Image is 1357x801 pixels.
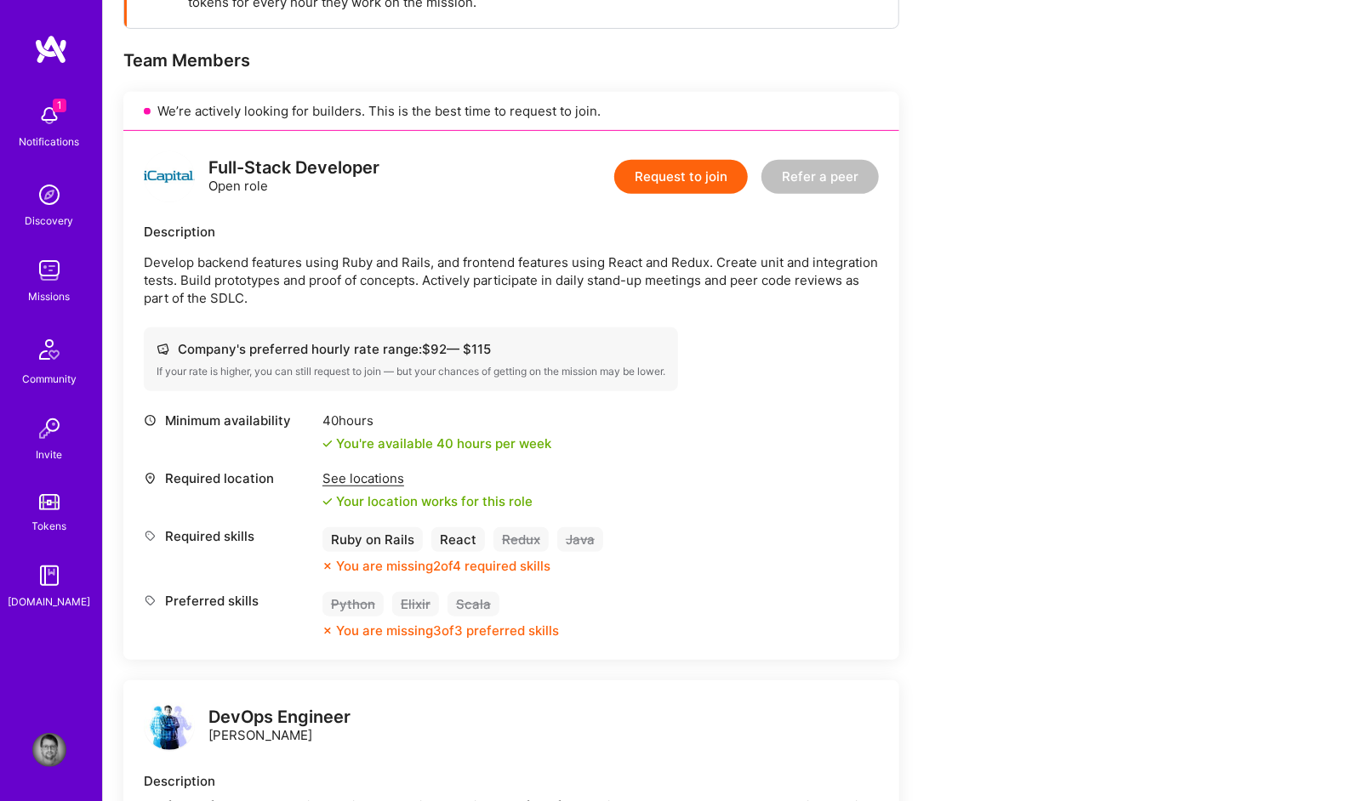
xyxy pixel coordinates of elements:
[32,733,66,767] img: User Avatar
[144,699,195,750] img: logo
[336,557,550,575] div: You are missing 2 of 4 required skills
[144,472,157,485] i: icon Location
[144,151,195,202] img: logo
[322,626,333,636] i: icon CloseOrange
[208,159,379,195] div: Open role
[32,253,66,287] img: teamwork
[29,287,71,305] div: Missions
[336,622,559,639] div: You are missing 3 of 3 preferred skills
[431,527,485,552] div: React
[32,99,66,133] img: bell
[37,446,63,463] div: Invite
[32,178,66,212] img: discovery
[53,99,66,112] span: 1
[144,530,157,543] i: icon Tag
[208,159,379,177] div: Full-Stack Developer
[144,414,157,427] i: icon Clock
[32,412,66,446] img: Invite
[26,212,74,230] div: Discovery
[144,699,195,754] a: logo
[322,527,423,552] div: Ruby on Rails
[144,469,314,487] div: Required location
[9,593,91,611] div: [DOMAIN_NAME]
[557,527,603,552] div: Java
[322,435,551,452] div: You're available 40 hours per week
[144,223,879,241] div: Description
[144,412,314,429] div: Minimum availability
[29,329,70,370] img: Community
[20,133,80,151] div: Notifications
[208,708,351,744] div: [PERSON_NAME]
[34,34,68,65] img: logo
[144,527,314,545] div: Required skills
[493,527,549,552] div: Redux
[32,559,66,593] img: guide book
[39,494,60,510] img: tokens
[208,708,351,726] div: DevOps Engineer
[144,594,157,607] i: icon Tag
[614,160,748,194] button: Request to join
[322,592,384,616] div: Python
[157,365,665,378] div: If your rate is higher, you can still request to join — but your chances of getting on the missio...
[28,733,71,767] a: User Avatar
[322,492,533,510] div: Your location works for this role
[322,469,533,487] div: See locations
[22,370,77,388] div: Community
[32,517,67,535] div: Tokens
[144,592,314,610] div: Preferred skills
[157,340,665,358] div: Company's preferred hourly rate range: $ 92 — $ 115
[157,343,169,355] i: icon Cash
[392,592,439,616] div: Elixir
[761,160,879,194] button: Refer a peer
[322,412,551,429] div: 40 hours
[123,49,899,71] div: Team Members
[144,253,879,307] p: Develop backend features using Ruby and Rails, and frontend features using React and Redux. Creat...
[322,497,333,507] i: icon Check
[144,772,879,790] div: Description
[322,561,333,571] i: icon CloseOrange
[322,439,333,449] i: icon Check
[448,592,499,616] div: Scala
[123,92,899,131] div: We’re actively looking for builders. This is the best time to request to join.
